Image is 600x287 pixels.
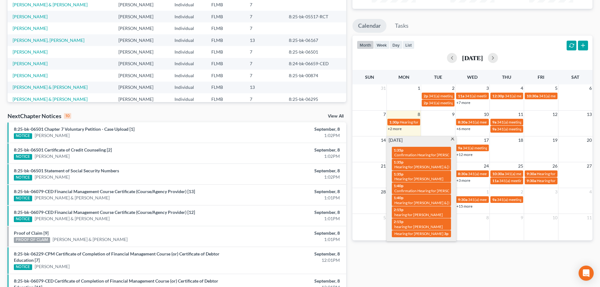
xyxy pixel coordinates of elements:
[383,111,386,118] span: 7
[284,93,346,105] td: 8:25-bk-06295
[468,197,529,202] span: 341(a) meeting for [PERSON_NAME]
[206,46,245,58] td: FLMB
[284,70,346,81] td: 8:25-bk-00874
[235,168,340,174] div: September, 8
[245,46,284,58] td: 7
[14,196,32,201] div: NOTICE
[571,74,579,80] span: Sat
[169,58,206,70] td: Individual
[527,178,536,183] span: 9:30a
[235,195,340,201] div: 1:01PM
[245,70,284,81] td: 7
[394,200,477,205] span: Hearing for [PERSON_NAME] & [PERSON_NAME]
[35,132,70,139] a: [PERSON_NAME]
[169,11,206,22] td: Individual
[284,58,346,70] td: 8:24-bk-06659-CED
[14,126,134,132] a: 8:25-bk-06501 Chapter 7 Voluntary Petition - Case Upload [1]
[499,178,560,183] span: 341(a) meeting for [PERSON_NAME]
[579,266,594,281] div: Open Intercom Messenger
[394,224,443,229] span: hearing for [PERSON_NAME]
[14,154,32,160] div: NOTICE
[235,147,340,153] div: September, 8
[169,46,206,58] td: Individual
[13,14,48,19] a: [PERSON_NAME]
[394,160,403,164] span: 1:35p
[458,120,467,124] span: 8:30a
[14,251,220,263] a: 8:25-bk-06229-CPM Certificate of Completion of Financial Management Course (or) Certificate of De...
[35,215,110,222] a: [PERSON_NAME] & [PERSON_NAME]
[394,152,500,157] span: Confirmation Hearing for [PERSON_NAME] & [PERSON_NAME]
[169,93,206,105] td: Individual
[429,100,523,105] span: 341(a) meeting for [PERSON_NAME] & [PERSON_NAME]
[492,171,504,176] span: 10:30a
[468,171,529,176] span: 341(a) meeting for [PERSON_NAME]
[235,278,340,284] div: September, 8
[235,257,340,263] div: 12:01PM
[113,22,169,34] td: [PERSON_NAME]
[284,11,346,22] td: 8:25-bk-05517-RCT
[113,34,169,46] td: [PERSON_NAME]
[497,127,558,131] span: 341(a) meeting for [PERSON_NAME]
[14,175,32,181] div: NOTICE
[458,171,467,176] span: 8:30a
[35,263,70,270] a: [PERSON_NAME]
[424,100,428,105] span: 2p
[8,112,71,120] div: NextChapter Notices
[389,120,399,124] span: 1:30p
[235,188,340,195] div: September, 8
[113,46,169,58] td: [PERSON_NAME]
[113,82,169,93] td: [PERSON_NAME]
[352,19,386,33] a: Calendar
[458,94,464,98] span: 11a
[113,58,169,70] td: [PERSON_NAME]
[539,94,600,98] span: 341(a) meeting for [PERSON_NAME]
[505,94,566,98] span: 341(a) meeting for [PERSON_NAME]
[14,216,32,222] div: NOTICE
[589,188,592,196] span: 4
[235,209,340,215] div: September, 8
[206,22,245,34] td: FLMB
[284,34,346,46] td: 8:25-bk-06167
[486,214,489,221] span: 8
[235,215,340,222] div: 1:01PM
[14,189,195,194] a: 8:25-bk-06079-CED Financial Management Course Certificate (Course/Agency Provider) [13]
[13,2,88,7] a: [PERSON_NAME] & [PERSON_NAME]
[456,178,470,183] a: +3 more
[520,188,524,196] span: 2
[497,197,558,202] span: 341(a) meeting for [PERSON_NAME]
[245,22,284,34] td: 7
[492,94,504,98] span: 12:30p
[357,41,374,49] button: month
[169,34,206,46] td: Individual
[586,111,592,118] span: 13
[113,11,169,22] td: [PERSON_NAME]
[245,11,284,22] td: 7
[505,171,565,176] span: 341(a) meeting for [PERSON_NAME]
[35,195,110,201] a: [PERSON_NAME] & [PERSON_NAME]
[206,82,245,93] td: FLMB
[458,197,467,202] span: 9:30a
[417,84,421,92] span: 1
[589,84,592,92] span: 6
[492,120,496,124] span: 9a
[552,214,558,221] span: 10
[284,46,346,58] td: 8:25-bk-06501
[463,146,557,150] span: 341(a) meeting for [PERSON_NAME] & [PERSON_NAME]
[206,11,245,22] td: FLMB
[394,176,443,181] span: Hearing for [PERSON_NAME]
[380,136,386,144] span: 14
[554,188,558,196] span: 3
[586,136,592,144] span: 20
[383,214,386,221] span: 5
[444,231,449,236] span: 3p
[13,61,48,66] a: [PERSON_NAME]
[520,84,524,92] span: 4
[394,219,403,224] span: 2:15p
[206,34,245,46] td: FLMB
[380,188,386,196] span: 28
[468,120,529,124] span: 341(a) meeting for [PERSON_NAME]
[456,204,472,209] a: +15 more
[394,164,477,169] span: Hearing for [PERSON_NAME] & [PERSON_NAME]
[492,197,496,202] span: 9a
[517,136,524,144] span: 18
